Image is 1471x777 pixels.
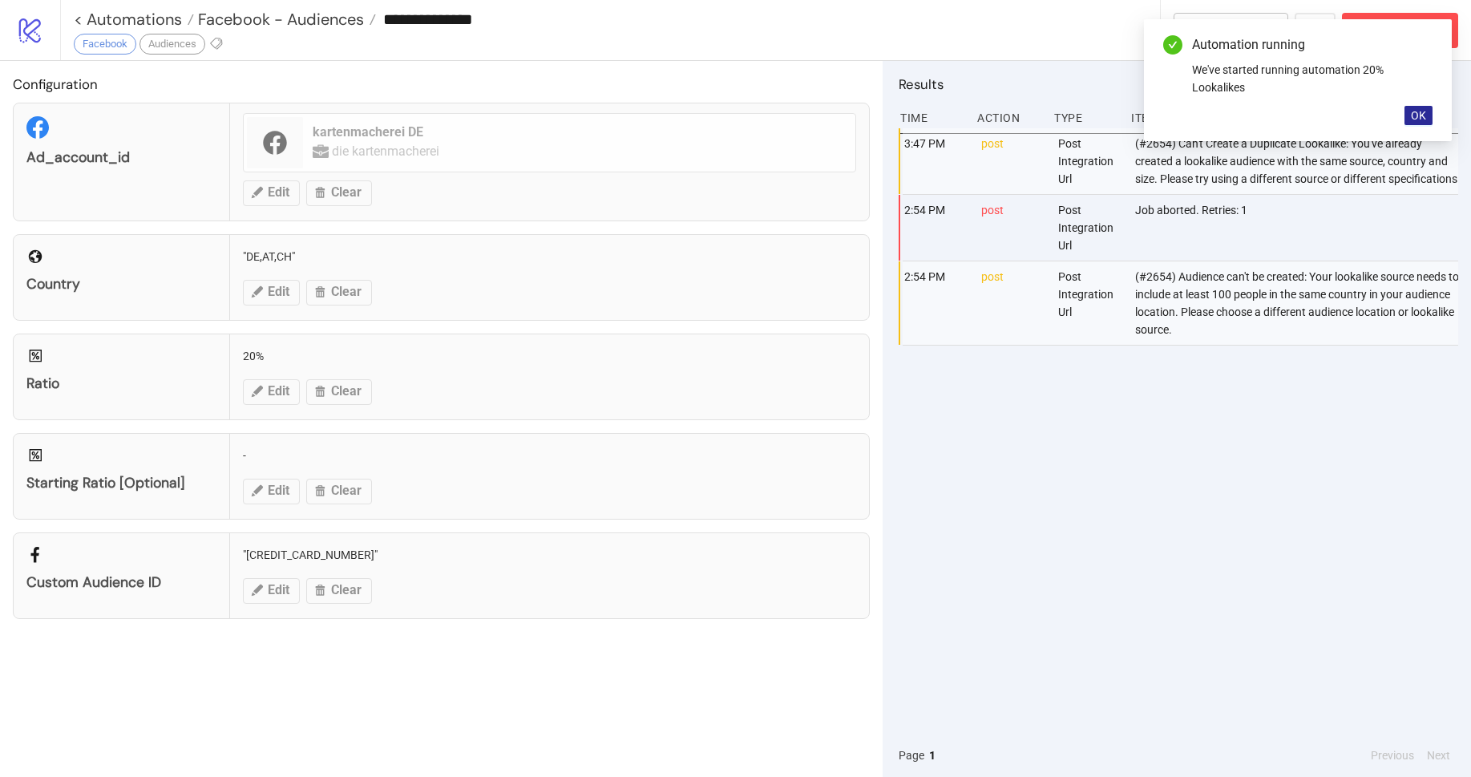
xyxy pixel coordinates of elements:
[1192,61,1433,96] div: We've started running automation 20% Lookalikes
[1134,128,1462,194] div: (#2654) Can't Create a Duplicate Lookalike: You've already created a lookalike audience with the ...
[1411,109,1426,122] span: OK
[1163,35,1182,55] span: check-circle
[1057,128,1122,194] div: Post Integration Url
[1057,261,1122,345] div: Post Integration Url
[903,261,968,345] div: 2:54 PM
[903,195,968,261] div: 2:54 PM
[899,103,964,133] div: Time
[13,74,870,95] h2: Configuration
[1192,35,1433,55] div: Automation running
[1134,261,1462,345] div: (#2654) Audience can't be created: Your lookalike source needs to include at least 100 people in ...
[1342,13,1458,48] button: Abort Run
[194,9,364,30] span: Facebook - Audiences
[980,195,1045,261] div: post
[74,11,194,27] a: < Automations
[1130,103,1458,133] div: Item
[1366,747,1419,764] button: Previous
[976,103,1041,133] div: Action
[74,34,136,55] div: Facebook
[903,128,968,194] div: 3:47 PM
[1134,195,1462,261] div: Job aborted. Retries: 1
[1174,13,1289,48] button: To Builder
[1404,106,1433,125] button: OK
[899,747,924,764] span: Page
[194,11,376,27] a: Facebook - Audiences
[1057,195,1122,261] div: Post Integration Url
[899,74,1458,95] h2: Results
[139,34,205,55] div: Audiences
[1295,13,1336,48] button: ...
[980,261,1045,345] div: post
[1422,747,1455,764] button: Next
[924,747,940,764] button: 1
[1053,103,1118,133] div: Type
[980,128,1045,194] div: post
